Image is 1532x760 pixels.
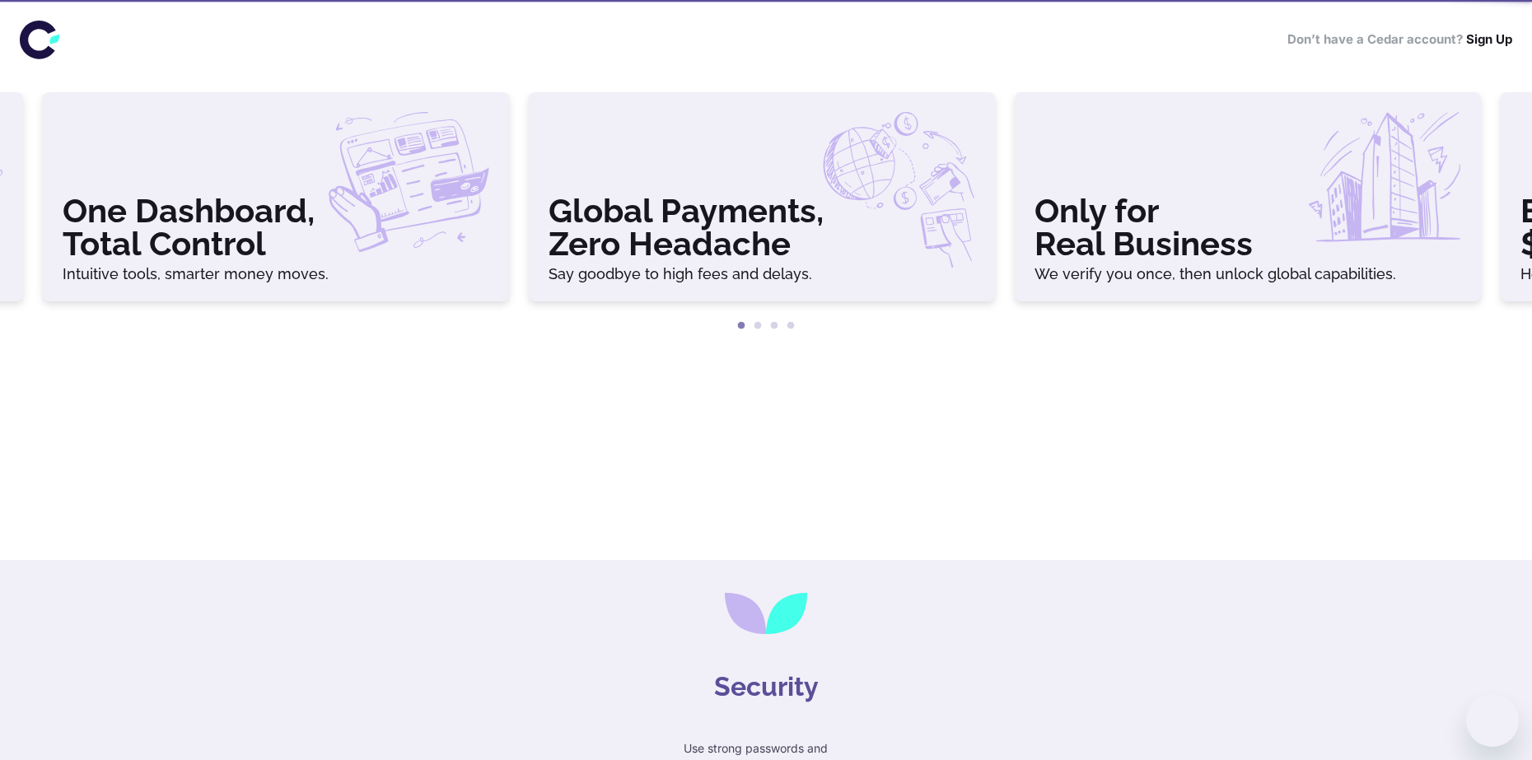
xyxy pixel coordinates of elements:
h3: Only for Real Business [1035,194,1461,260]
h6: Intuitive tools, smarter money moves. [63,267,489,282]
h4: Security [714,667,819,706]
h6: Say goodbye to high fees and delays. [549,267,975,282]
iframe: Button to launch messaging window [1466,694,1519,747]
h3: One Dashboard, Total Control [63,194,489,260]
h6: Don’t have a Cedar account? [1287,30,1512,49]
a: Sign Up [1466,31,1512,47]
button: 2 [750,318,766,334]
h6: We verify you once, then unlock global capabilities. [1035,267,1461,282]
button: 1 [733,318,750,334]
button: 3 [766,318,782,334]
h3: Global Payments, Zero Headache [549,194,975,260]
button: 4 [782,318,799,334]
